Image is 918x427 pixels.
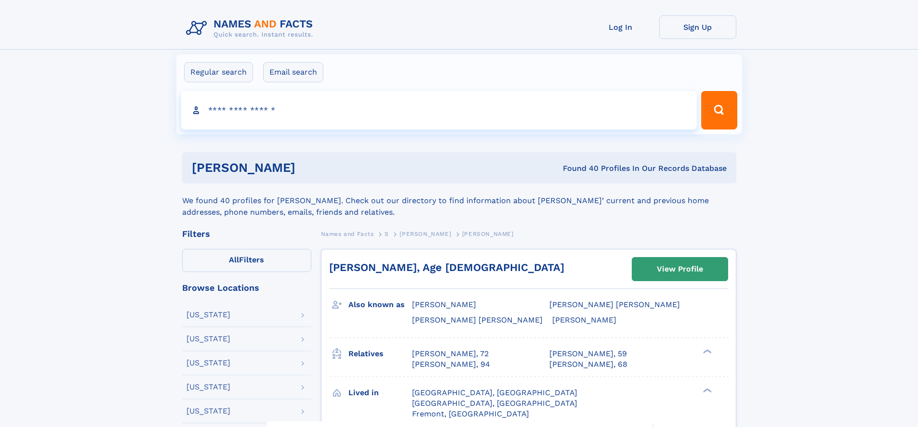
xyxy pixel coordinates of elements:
span: All [229,255,239,264]
span: Fremont, [GEOGRAPHIC_DATA] [412,409,529,418]
span: S [385,231,389,237]
div: [US_STATE] [186,359,230,367]
img: Logo Names and Facts [182,15,321,41]
a: Names and Facts [321,228,374,240]
a: View Profile [632,258,728,281]
div: Filters [182,230,311,238]
span: [PERSON_NAME] [PERSON_NAME] [549,300,680,309]
div: ❯ [701,387,712,393]
div: We found 40 profiles for [PERSON_NAME]. Check out our directory to find information about [PERSON... [182,183,736,218]
a: [PERSON_NAME], Age [DEMOGRAPHIC_DATA] [329,261,564,273]
div: ❯ [701,348,712,354]
span: [PERSON_NAME] [552,315,616,324]
a: [PERSON_NAME], 72 [412,349,489,359]
h3: Lived in [348,385,412,401]
a: S [385,228,389,240]
div: [US_STATE] [186,311,230,319]
label: Filters [182,249,311,272]
a: Sign Up [659,15,736,39]
a: [PERSON_NAME], 59 [549,349,627,359]
div: Found 40 Profiles In Our Records Database [429,163,727,174]
div: [US_STATE] [186,407,230,415]
a: [PERSON_NAME], 68 [549,359,627,370]
span: [PERSON_NAME] [PERSON_NAME] [412,315,543,324]
label: Email search [263,62,323,82]
a: Log In [582,15,659,39]
button: Search Button [701,91,737,129]
a: [PERSON_NAME] [399,228,451,240]
h1: [PERSON_NAME] [192,162,429,174]
input: search input [181,91,697,129]
div: [US_STATE] [186,383,230,391]
h3: Relatives [348,346,412,362]
span: [PERSON_NAME] [412,300,476,309]
div: [US_STATE] [186,335,230,343]
div: View Profile [657,258,703,280]
h3: Also known as [348,297,412,313]
div: Browse Locations [182,284,311,292]
span: [GEOGRAPHIC_DATA], [GEOGRAPHIC_DATA] [412,388,577,397]
span: [GEOGRAPHIC_DATA], [GEOGRAPHIC_DATA] [412,399,577,408]
span: [PERSON_NAME] [462,231,514,237]
label: Regular search [184,62,253,82]
a: [PERSON_NAME], 94 [412,359,490,370]
span: [PERSON_NAME] [399,231,451,237]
